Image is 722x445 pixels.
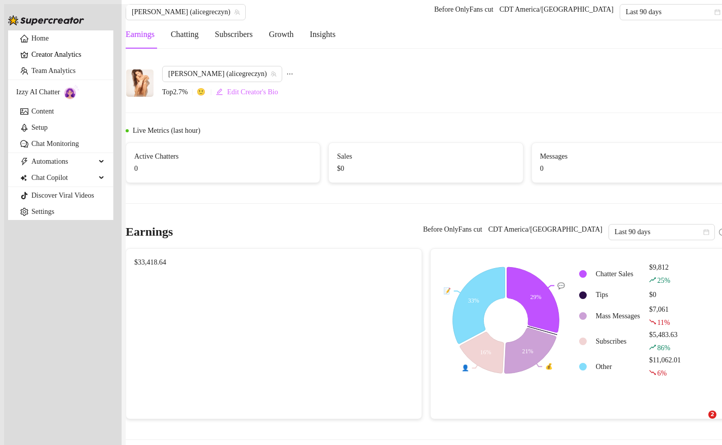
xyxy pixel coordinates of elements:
img: Chat Copilot [20,174,27,181]
span: edit [216,88,223,95]
a: Content [31,107,54,115]
span: Top 2.7 % [162,87,197,98]
text: 💰 [545,362,553,370]
div: $0 [649,289,680,301]
a: Discover Viral Videos [31,192,94,199]
span: Edit Creator's Bio [227,88,278,96]
img: AI Chatter [64,85,80,99]
span: Before OnlyFans cut [423,224,482,235]
span: fall [649,369,656,376]
text: 👤 [461,364,469,372]
span: 86 % [657,344,670,352]
td: Tips [592,287,644,303]
a: Chat Monitoring [31,140,79,147]
span: calendar [703,229,709,235]
span: team [234,9,240,15]
span: Alice (alicegreczyn) [132,5,240,20]
a: Team Analytics [31,67,75,75]
span: team [271,71,277,77]
div: Subscribers [215,28,253,41]
button: Edit Creator's Bio [215,84,279,100]
td: Other [592,355,644,379]
div: $5,483.63 [649,329,680,354]
span: Automations [31,154,96,170]
text: 💬 [557,282,565,289]
iframe: Intercom live chat [688,411,712,435]
div: Chatting [171,28,199,41]
img: Alice [126,69,154,97]
div: 0 [540,163,717,174]
span: Chat Copilot [31,170,96,186]
div: $0 [337,163,514,174]
div: $9,812 [649,262,680,286]
span: calendar [714,9,720,15]
span: rise [649,344,656,351]
span: CDT America/[GEOGRAPHIC_DATA] [488,224,602,235]
span: CDT America/[GEOGRAPHIC_DATA] [500,4,614,15]
a: Home [31,34,49,42]
a: Settings [31,208,54,215]
div: 0 [134,163,312,174]
span: 2 [708,411,716,419]
span: Live Metrics (last hour) [133,125,200,136]
div: $11,062.01 [649,355,680,379]
td: Mass Messages [592,304,644,328]
span: Before OnlyFans cut [434,4,493,15]
span: 6 % [657,369,667,377]
span: Last 90 days [626,5,720,20]
div: $7,061 [649,304,680,328]
text: 📝 [443,287,450,294]
div: Earnings [126,28,155,41]
span: 25 % [657,277,670,284]
td: Subscribes [592,329,644,354]
div: Insights [310,28,336,41]
span: Active Chatters [134,151,312,162]
span: Sales [337,151,514,162]
span: ellipsis [286,66,293,82]
span: Messages [540,151,717,162]
span: Last 90 days [615,225,709,240]
span: rise [649,276,656,283]
span: Alice (alicegreczyn) [168,66,276,82]
a: Setup [31,124,48,131]
a: Creator Analytics [31,47,105,63]
img: logo-BBDzfeDw.svg [8,15,84,25]
span: $33,418.64 [134,257,166,268]
span: fall [649,318,656,325]
div: Growth [269,28,294,41]
td: Chatter Sales [592,262,644,286]
span: thunderbolt [20,158,28,166]
h3: Earnings [126,224,173,240]
span: Izzy AI Chatter [16,87,60,98]
span: 11 % [657,319,670,326]
span: 🙂 [197,87,216,98]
